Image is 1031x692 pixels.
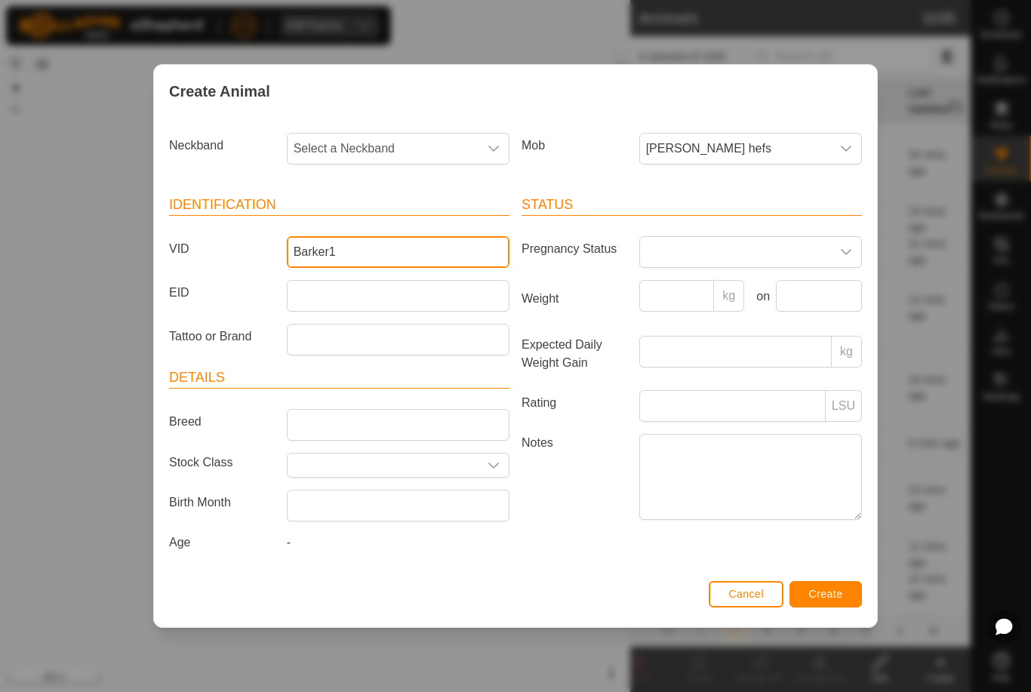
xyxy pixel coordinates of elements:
[163,534,281,552] label: Age
[169,195,509,216] header: Identification
[709,581,783,607] button: Cancel
[515,336,633,372] label: Expected Daily Weight Gain
[163,490,281,515] label: Birth Month
[515,236,633,262] label: Pregnancy Status
[169,368,509,389] header: Details
[515,280,633,318] label: Weight
[479,454,509,477] div: dropdown trigger
[163,409,281,435] label: Breed
[163,453,281,472] label: Stock Class
[287,536,291,549] span: -
[163,280,281,306] label: EID
[789,581,862,607] button: Create
[515,434,633,519] label: Notes
[728,588,764,600] span: Cancel
[515,133,633,158] label: Mob
[714,280,744,312] p-inputgroup-addon: kg
[831,134,861,164] div: dropdown trigger
[522,195,862,216] header: Status
[832,336,862,368] p-inputgroup-addon: kg
[163,324,281,349] label: Tattoo or Brand
[163,133,281,158] label: Neckband
[288,134,479,164] span: Select a Neckband
[750,288,770,306] label: on
[163,236,281,262] label: VID
[640,134,831,164] span: Barker hefs
[479,134,509,164] div: dropdown trigger
[809,588,843,600] span: Create
[169,80,270,103] span: Create Animal
[515,390,633,416] label: Rating
[831,237,861,267] div: dropdown trigger
[826,390,862,422] p-inputgroup-addon: LSU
